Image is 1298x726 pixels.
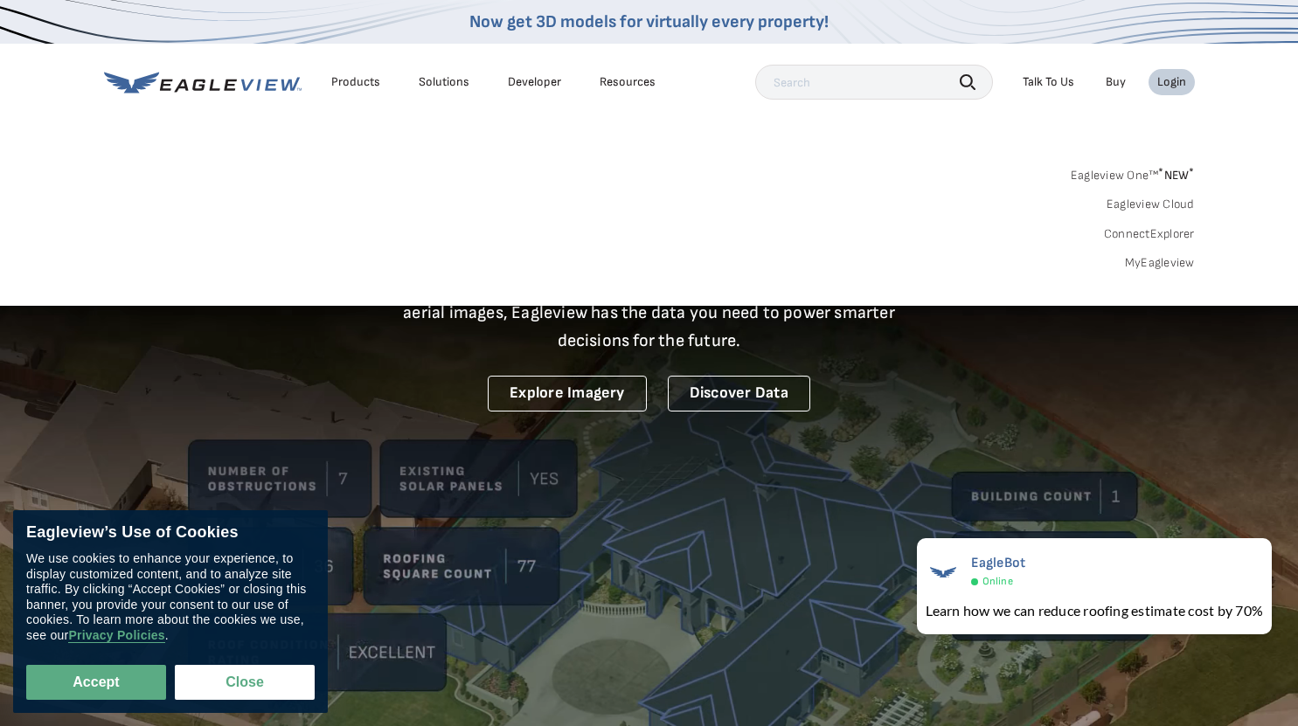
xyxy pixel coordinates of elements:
[175,665,315,700] button: Close
[26,523,315,543] div: Eagleview’s Use of Cookies
[382,271,917,355] p: A new era starts here. Built on more than 3.5 billion high-resolution aerial images, Eagleview ha...
[1157,74,1186,90] div: Login
[488,376,647,411] a: Explore Imagery
[926,600,1263,621] div: Learn how we can reduce roofing estimate cost by 70%
[1071,162,1195,183] a: Eagleview One™*NEW*
[668,376,810,411] a: Discover Data
[926,555,961,590] img: EagleBot
[469,11,829,32] a: Now get 3D models for virtually every property!
[600,74,656,90] div: Resources
[68,628,164,643] a: Privacy Policies
[982,575,1013,588] span: Online
[419,74,469,90] div: Solutions
[26,551,315,643] div: We use cookies to enhance your experience, to display customized content, and to analyze site tra...
[26,665,166,700] button: Accept
[1023,74,1074,90] div: Talk To Us
[1106,74,1126,90] a: Buy
[1107,197,1195,212] a: Eagleview Cloud
[331,74,380,90] div: Products
[755,65,993,100] input: Search
[1104,226,1195,242] a: ConnectExplorer
[1158,168,1194,183] span: NEW
[971,555,1026,571] span: EagleBot
[508,74,561,90] a: Developer
[1125,255,1195,271] a: MyEagleview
